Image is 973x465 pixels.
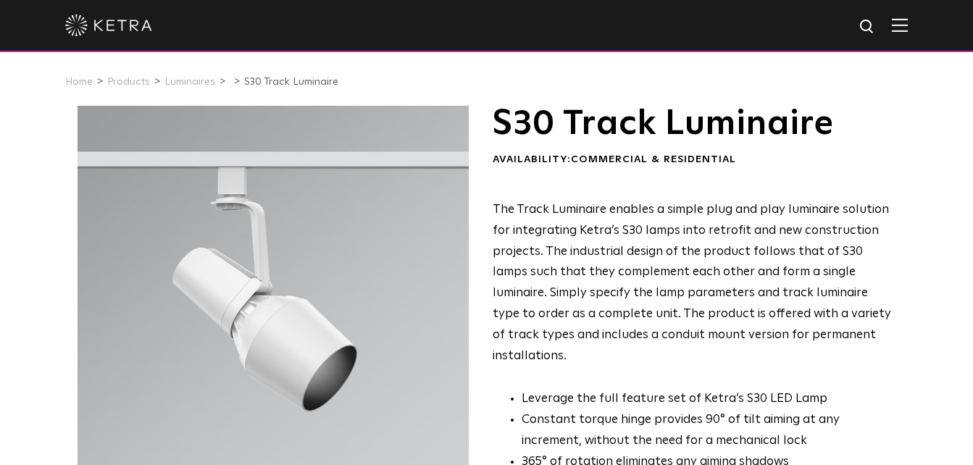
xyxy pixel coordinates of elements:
[493,106,892,142] h1: S30 Track Luminaire
[107,77,150,87] a: Products
[571,154,736,164] span: Commercial & Residential
[493,153,892,167] div: Availability:
[859,18,877,36] img: search icon
[892,18,908,32] img: Hamburger%20Nav.svg
[522,410,892,452] li: Constant torque hinge provides 90° of tilt aiming at any increment, without the need for a mechan...
[65,14,152,36] img: ketra-logo-2019-white
[164,77,215,87] a: Luminaires
[522,389,892,410] li: Leverage the full feature set of Ketra’s S30 LED Lamp
[65,77,93,87] a: Home
[493,204,891,362] span: The Track Luminaire enables a simple plug and play luminaire solution for integrating Ketra’s S30...
[244,77,338,87] a: S30 Track Luminaire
